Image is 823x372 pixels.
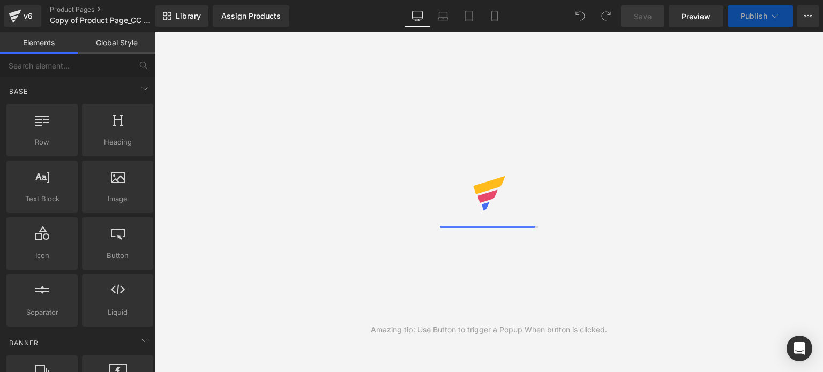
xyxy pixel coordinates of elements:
span: Base [8,86,29,96]
a: Desktop [405,5,430,27]
a: New Library [155,5,208,27]
button: Publish [728,5,793,27]
button: Undo [570,5,591,27]
div: Assign Products [221,12,281,20]
a: v6 [4,5,41,27]
div: Amazing tip: Use Button to trigger a Popup When button is clicked. [371,324,607,336]
span: Publish [740,12,767,20]
span: Banner [8,338,40,348]
span: Image [85,193,150,204]
div: v6 [21,9,35,23]
span: Heading [85,136,150,148]
span: Icon [10,250,74,261]
a: Mobile [482,5,507,27]
span: Row [10,136,74,148]
span: Liquid [85,307,150,318]
a: Product Pages [50,5,173,14]
button: Redo [595,5,617,27]
a: Preview [669,5,723,27]
a: Laptop [430,5,456,27]
span: Library [176,11,201,21]
span: Copy of Product Page_CC - [DATE] 20:21:26 - Total Relief [50,16,153,25]
span: Button [85,250,150,261]
span: Preview [682,11,710,22]
span: Separator [10,307,74,318]
span: Save [634,11,652,22]
a: Global Style [78,32,155,54]
a: Tablet [456,5,482,27]
div: Open Intercom Messenger [787,336,812,361]
span: Text Block [10,193,74,204]
button: More [797,5,819,27]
